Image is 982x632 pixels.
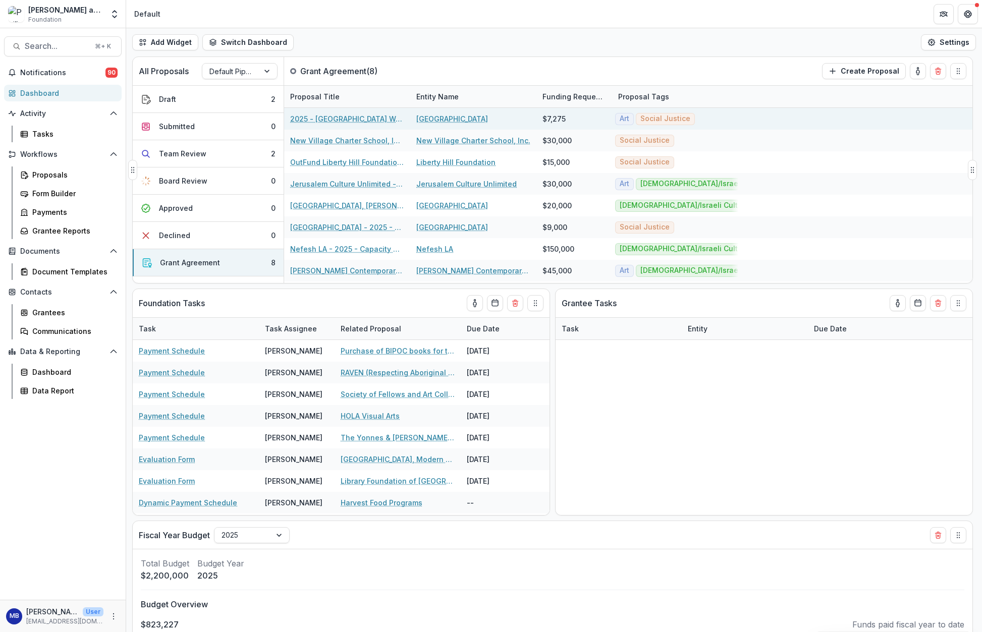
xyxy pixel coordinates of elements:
[536,86,612,107] div: Funding Requested
[640,266,770,275] span: [DEMOGRAPHIC_DATA]/Israeli Culture
[16,126,122,142] a: Tasks
[461,427,536,448] div: [DATE]
[139,297,205,309] p: Foundation Tasks
[16,323,122,339] a: Communications
[290,113,404,124] a: 2025 - [GEOGRAPHIC_DATA] Welcome Pole
[133,195,284,222] button: Approved0
[958,4,978,24] button: Get Help
[26,617,103,626] p: [EMAIL_ADDRESS][DOMAIN_NAME]
[271,203,276,213] div: 0
[341,411,400,421] a: HOLA Visual Arts
[930,63,946,79] button: Delete card
[620,158,670,166] span: Social Justice
[930,527,946,543] button: Delete card
[16,382,122,399] a: Data Report
[290,200,404,211] a: [GEOGRAPHIC_DATA], [PERSON_NAME] To Dwell in a Glass House Exhibition, 2025
[852,618,964,630] p: Funds paid fiscal year to date
[139,454,195,465] a: Evaluation Form
[341,389,455,399] a: Society of Fellows and Art Collectors' Council
[20,69,105,77] span: Notifications
[335,323,407,334] div: Related Proposal
[265,389,322,399] div: [PERSON_NAME]
[4,85,122,101] a: Dashboard
[159,176,207,186] div: Board Review
[271,230,276,241] div: 0
[271,176,276,186] div: 0
[542,222,567,233] div: $9,000
[620,180,629,188] span: Art
[259,318,335,339] div: Task Assignee
[808,318,884,339] div: Due Date
[132,34,198,50] button: Add Widget
[542,135,572,146] div: $30,000
[134,9,160,19] div: Default
[107,610,120,622] button: More
[682,318,808,339] div: Entity
[290,244,404,254] a: Nefesh LA - 2025 - Capacity Development
[16,166,122,183] a: Proposals
[141,598,964,610] p: Budget Overview
[968,160,977,180] button: Drag
[410,91,465,102] div: Entity Name
[620,245,749,253] span: [DEMOGRAPHIC_DATA]/Israeli Culture
[83,607,103,616] p: User
[16,364,122,380] a: Dashboard
[159,121,195,132] div: Submitted
[159,148,206,159] div: Team Review
[265,432,322,443] div: [PERSON_NAME]
[16,304,122,321] a: Grantees
[416,265,530,276] a: [PERSON_NAME] Contemporary Israeli Art Fund, Inc.
[542,244,574,254] div: $150,000
[461,405,536,427] div: [DATE]
[290,135,404,146] a: New Village Charter School, Inc. - 2025 - Returning Grantee Application
[20,88,114,98] div: Dashboard
[542,200,572,211] div: $20,000
[910,63,926,79] button: toggle-assigned-to-me
[461,362,536,383] div: [DATE]
[93,41,113,52] div: ⌘ + K
[28,15,62,24] span: Foundation
[640,114,690,123] span: Social Justice
[16,204,122,220] a: Payments
[265,411,322,421] div: [PERSON_NAME]
[808,323,853,334] div: Due Date
[290,157,404,167] a: OutFund Liberty Hill Foundation - 2025 - Returning Grantee Application
[32,225,114,236] div: Grantee Reports
[20,150,105,159] span: Workflows
[410,86,536,107] div: Entity Name
[141,569,189,582] p: $2,200,000
[507,295,523,311] button: Delete card
[4,343,122,360] button: Open Data & Reporting
[141,618,179,630] p: $823,227
[271,94,276,104] div: 2
[416,135,530,146] a: New Village Charter School, Inc.
[416,113,488,124] a: [GEOGRAPHIC_DATA]
[416,244,453,254] a: Nefesh LA
[16,185,122,202] a: Form Builder
[612,86,738,107] div: Proposal Tags
[265,367,322,378] div: [PERSON_NAME]
[197,569,244,582] p: 2025
[10,613,19,619] div: Melissa Bemel
[950,527,966,543] button: Drag
[467,295,483,311] button: toggle-assigned-to-me
[105,68,118,78] span: 90
[265,346,322,356] div: [PERSON_NAME]
[556,323,585,334] div: Task
[950,63,966,79] button: Drag
[416,200,488,211] a: [GEOGRAPHIC_DATA]
[300,65,377,77] p: Grant Agreement ( 8 )
[259,323,323,334] div: Task Assignee
[284,86,410,107] div: Proposal Title
[128,160,137,180] button: Drag
[133,318,259,339] div: Task
[542,179,572,189] div: $30,000
[20,247,105,256] span: Documents
[934,4,954,24] button: Partners
[271,121,276,132] div: 0
[461,323,506,334] div: Due Date
[556,318,682,339] div: Task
